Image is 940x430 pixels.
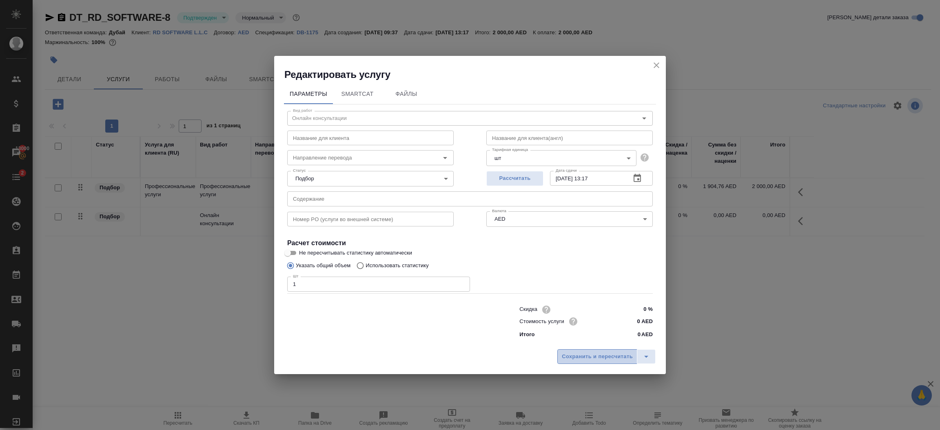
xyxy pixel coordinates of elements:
div: Подбор [287,171,454,186]
span: Не пересчитывать статистику автоматически [299,249,412,257]
span: SmartCat [338,89,377,99]
button: close [650,59,663,71]
p: Скидка [519,305,537,313]
span: Рассчитать [491,174,539,183]
p: 0 [638,330,641,339]
button: Сохранить и пересчитать [557,349,637,364]
span: Файлы [387,89,426,99]
p: Итого [519,330,534,339]
input: ✎ Введи что-нибудь [622,315,653,327]
input: ✎ Введи что-нибудь [622,304,653,315]
div: split button [557,349,656,364]
div: шт [486,150,636,166]
span: Параметры [289,89,328,99]
span: Сохранить и пересчитать [562,352,633,361]
button: Подбор [293,175,317,182]
h4: Расчет стоимости [287,238,653,248]
p: Стоимость услуги [519,317,564,326]
p: Использовать статистику [366,262,429,270]
p: Указать общий объем [296,262,350,270]
button: Рассчитать [486,171,543,186]
button: Open [439,152,451,164]
div: AED [486,211,653,227]
button: шт [492,155,503,162]
p: AED [641,330,653,339]
button: AED [492,215,508,222]
h2: Редактировать услугу [284,68,666,81]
